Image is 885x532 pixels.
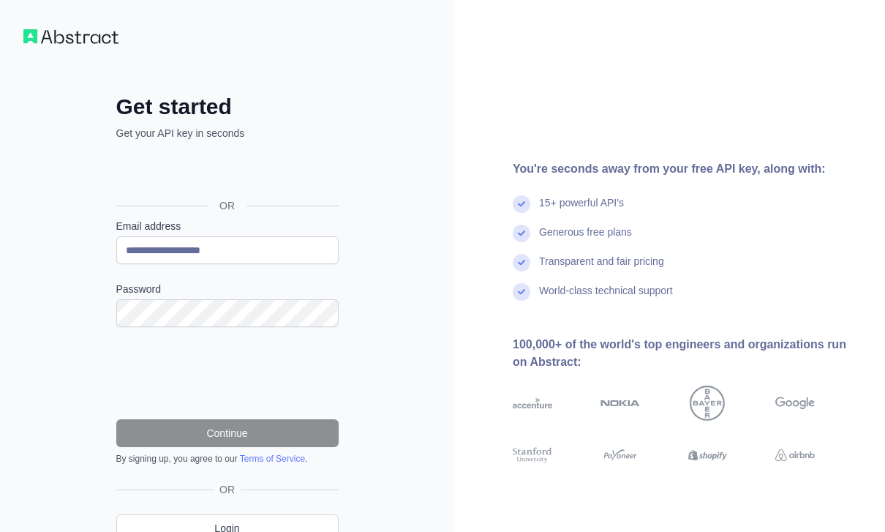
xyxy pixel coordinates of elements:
[539,283,673,312] div: World-class technical support
[513,160,862,178] div: You're seconds away from your free API key, along with:
[116,453,339,465] div: By signing up, you agree to our .
[109,157,343,189] iframe: כפתור לכניסה באמצעות חשבון Google
[513,336,862,371] div: 100,000+ of the world's top engineers and organizations run on Abstract:
[513,386,552,421] img: accenture
[513,446,552,465] img: stanford university
[600,386,640,421] img: nokia
[116,94,339,120] h2: Get started
[688,446,728,465] img: shopify
[513,254,530,271] img: check mark
[116,282,339,296] label: Password
[539,254,664,283] div: Transparent and fair pricing
[116,126,339,141] p: Get your API key in seconds
[116,219,339,233] label: Email address
[116,345,339,402] iframe: reCAPTCHA
[214,482,241,497] span: OR
[513,195,530,213] img: check mark
[775,446,815,465] img: airbnb
[23,29,118,44] img: Workflow
[513,225,530,242] img: check mark
[240,454,305,464] a: Terms of Service
[116,419,339,447] button: Continue
[539,195,624,225] div: 15+ powerful API's
[690,386,725,421] img: bayer
[208,198,246,213] span: OR
[600,446,640,465] img: payoneer
[116,157,336,189] div: כניסה באמצעות חשבון Google. פתיחה בכרטיסייה חדשה
[775,386,815,421] img: google
[513,283,530,301] img: check mark
[539,225,632,254] div: Generous free plans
